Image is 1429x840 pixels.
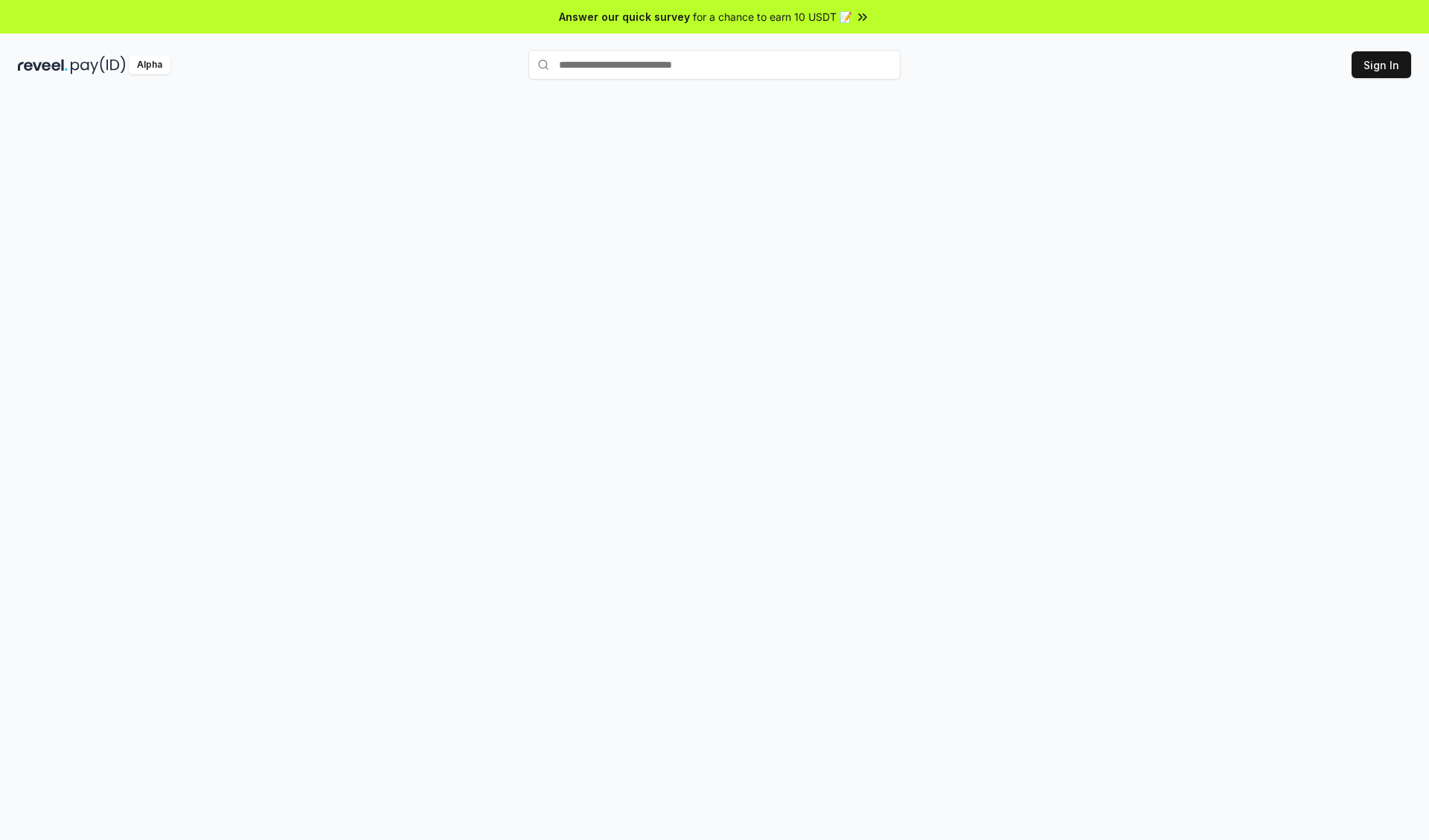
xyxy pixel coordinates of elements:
span: for a chance to earn 10 USDT 📝 [693,9,852,25]
div: Alpha [129,56,170,74]
button: Sign In [1352,51,1411,78]
img: pay_id [71,56,126,74]
span: Answer our quick survey [559,9,690,25]
img: reveel_dark [18,56,68,74]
